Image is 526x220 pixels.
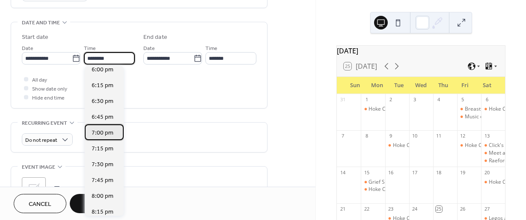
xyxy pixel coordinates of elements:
span: 6:15 pm [92,81,113,90]
div: Hoke County Commissioners Meeting 7 PM [368,106,472,113]
div: Sun [344,77,366,94]
div: 22 [363,206,370,212]
div: 5 [460,97,466,103]
div: ; [22,177,46,201]
span: 7:45 pm [92,176,113,185]
div: 12 [460,133,466,139]
div: Wed [410,77,432,94]
div: 20 [484,169,490,176]
span: Hide end time [32,94,65,103]
div: [DATE] [337,46,505,56]
span: 6:30 pm [92,97,113,106]
div: End date [143,33,167,42]
button: Save [70,194,114,213]
div: 4 [436,97,442,103]
span: 7:15 pm [92,144,113,153]
div: Music on Main hosted by the Downtown Raeford Business Association [457,113,481,120]
div: Raeford Rugby Club Division 3 Debut! [481,157,505,164]
div: 19 [460,169,466,176]
div: 2 [388,97,394,103]
div: 1 [363,97,370,103]
span: Date [143,44,155,53]
div: 21 [339,206,346,212]
span: 7:00 pm [92,129,113,138]
div: 26 [460,206,466,212]
button: Cancel [14,194,66,213]
div: Hoke County Board of Education Meeting 6 PM [393,142,504,149]
div: 23 [388,206,394,212]
div: Thu [432,77,454,94]
span: Recurring event [22,119,67,128]
span: Time [205,44,217,53]
div: 24 [412,206,418,212]
div: Mon [366,77,388,94]
div: Hoke County Farmers Market [481,179,505,186]
span: 6:00 pm [92,65,113,74]
div: Sat [476,77,498,94]
div: Tue [388,77,410,94]
div: Breastfeeding Class & Support Group by Hoke County WIC & Hoke County Healthy Start [457,106,481,113]
div: 31 [339,97,346,103]
span: 7:30 pm [92,160,113,169]
div: 25 [436,206,442,212]
span: Date [22,44,33,53]
div: Hoke County Commissioners Meeting 7 PM [361,106,385,113]
div: 14 [339,169,346,176]
div: 18 [436,169,442,176]
div: 8 [363,133,370,139]
div: Start date [22,33,48,42]
span: All day [32,76,47,85]
div: 16 [388,169,394,176]
div: 11 [436,133,442,139]
span: 6:45 pm [92,113,113,122]
div: 13 [484,133,490,139]
div: 7 [339,133,346,139]
div: 9 [388,133,394,139]
span: Event image [22,163,55,172]
div: Grief Support Group [361,179,385,186]
span: 8:15 pm [92,208,113,217]
div: Hoke County Farmers Market [481,106,505,113]
div: Hoke County Commissioners Meeting 7 PM [368,186,472,193]
div: Grief Support Group [368,179,417,186]
div: Click's Nursery Vendor Markets [481,142,505,149]
div: 3 [412,97,418,103]
span: Show date only [32,85,67,94]
div: 27 [484,206,490,212]
div: 6 [484,97,490,103]
div: 10 [412,133,418,139]
div: 17 [412,169,418,176]
span: Time [84,44,96,53]
span: Date and time [22,18,60,27]
div: Hoke County Schools Indian Education Purse Bingo [457,142,481,149]
div: Hoke County Board of Education Meeting 6 PM [385,142,409,149]
div: 15 [363,169,370,176]
div: Meet and Greet the Authors [481,150,505,157]
div: Fri [454,77,476,94]
div: Hoke County Commissioners Meeting 7 PM [361,186,385,193]
span: Do not repeat [25,135,57,145]
span: 8:00 pm [92,192,113,201]
span: Cancel [29,200,51,209]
